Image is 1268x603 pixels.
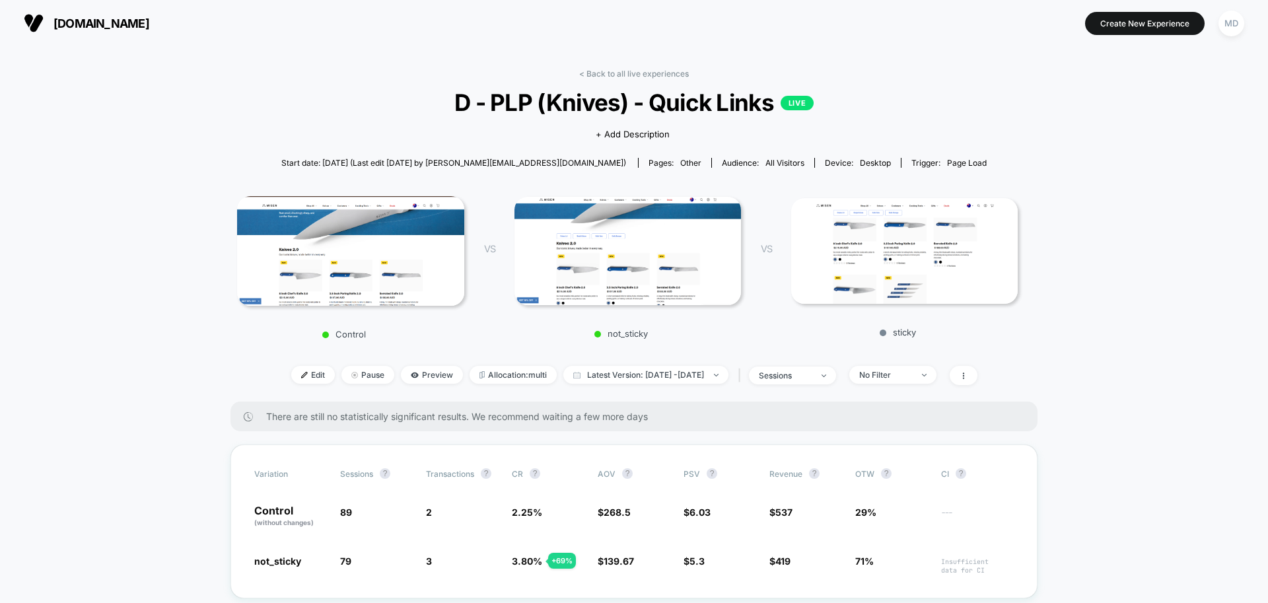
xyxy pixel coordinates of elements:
[53,17,149,30] span: [DOMAIN_NAME]
[941,557,1014,575] span: Insufficient data for CI
[769,555,791,567] span: $
[684,469,700,479] span: PSV
[775,507,792,518] span: 537
[604,555,634,567] span: 139.67
[254,505,327,528] p: Control
[881,468,892,479] button: ?
[781,96,814,110] p: LIVE
[508,328,734,339] p: not_sticky
[860,158,891,168] span: desktop
[380,468,390,479] button: ?
[426,555,432,567] span: 3
[649,158,701,168] div: Pages:
[481,468,491,479] button: ?
[340,507,352,518] span: 89
[573,372,581,378] img: calendar
[598,555,634,567] span: $
[785,327,1011,337] p: sticky
[426,507,432,518] span: 2
[814,158,901,168] span: Device:
[254,518,314,526] span: (without changes)
[622,468,633,479] button: ?
[426,469,474,479] span: Transactions
[479,371,485,378] img: rebalance
[941,468,1014,479] span: CI
[769,507,792,518] span: $
[769,469,802,479] span: Revenue
[237,196,464,306] img: Control main
[341,366,394,384] span: Pause
[809,468,820,479] button: ?
[484,243,495,254] span: VS
[1218,11,1244,36] div: MD
[859,370,912,380] div: No Filter
[735,366,749,385] span: |
[855,507,876,518] span: 29%
[947,158,987,168] span: Page Load
[291,366,335,384] span: Edit
[689,555,705,567] span: 5.3
[254,555,301,567] span: not_sticky
[596,128,670,141] span: + Add Description
[911,158,987,168] div: Trigger:
[340,469,373,479] span: Sessions
[277,89,991,116] span: D - PLP (Knives) - Quick Links
[254,468,327,479] span: Variation
[1085,12,1205,35] button: Create New Experience
[20,13,153,34] button: [DOMAIN_NAME]
[759,371,812,380] div: sessions
[956,468,966,479] button: ?
[714,374,719,376] img: end
[530,468,540,479] button: ?
[775,555,791,567] span: 419
[470,366,557,384] span: Allocation: multi
[514,197,741,305] img: not_sticky main
[1215,10,1248,37] button: MD
[598,507,631,518] span: $
[579,69,689,79] a: < Back to all live experiences
[791,198,1018,303] img: sticky main
[922,374,927,376] img: end
[941,509,1014,528] span: ---
[680,158,701,168] span: other
[548,553,576,569] div: + 69 %
[604,507,631,518] span: 268.5
[689,507,711,518] span: 6.03
[684,555,705,567] span: $
[707,468,717,479] button: ?
[563,366,728,384] span: Latest Version: [DATE] - [DATE]
[855,468,928,479] span: OTW
[512,469,523,479] span: CR
[301,372,308,378] img: edit
[684,507,711,518] span: $
[722,158,804,168] div: Audience:
[24,13,44,33] img: Visually logo
[512,555,542,567] span: 3.80 %
[340,555,351,567] span: 79
[266,411,1011,422] span: There are still no statistically significant results. We recommend waiting a few more days
[765,158,804,168] span: All Visitors
[761,243,771,254] span: VS
[855,555,874,567] span: 71%
[351,372,358,378] img: end
[281,158,626,168] span: Start date: [DATE] (Last edit [DATE] by [PERSON_NAME][EMAIL_ADDRESS][DOMAIN_NAME])
[512,507,542,518] span: 2.25 %
[230,329,458,339] p: Control
[822,374,826,377] img: end
[598,469,616,479] span: AOV
[401,366,463,384] span: Preview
